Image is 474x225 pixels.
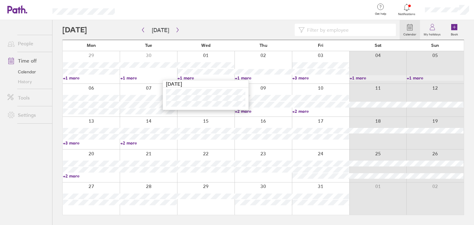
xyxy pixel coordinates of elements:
[177,75,234,81] a: +1 more
[63,140,120,146] a: +3 more
[400,20,420,40] a: Calendar
[63,173,120,179] a: +2 more
[147,25,174,35] button: [DATE]
[145,43,152,48] span: Tue
[447,31,462,36] label: Book
[201,43,210,48] span: Wed
[397,3,417,16] a: Notifications
[397,12,417,16] span: Notifications
[400,31,420,36] label: Calendar
[87,43,96,48] span: Mon
[2,55,52,67] a: Time off
[318,43,323,48] span: Fri
[431,43,439,48] span: Sun
[235,75,292,81] a: +1 more
[2,109,52,121] a: Settings
[420,20,444,40] a: My holidays
[292,108,349,114] a: +2 more
[2,37,52,50] a: People
[292,75,349,81] a: +3 more
[63,75,120,81] a: +1 more
[2,92,52,104] a: Tools
[305,24,392,36] input: Filter by employee
[235,108,292,114] a: +2 more
[2,77,52,87] a: History
[120,140,177,146] a: +2 more
[420,31,444,36] label: My holidays
[375,43,381,48] span: Sat
[120,75,177,81] a: +1 more
[371,12,391,16] span: Get help
[444,20,464,40] a: Book
[260,43,267,48] span: Thu
[2,67,52,77] a: Calendar
[407,75,464,81] a: +1 more
[350,75,406,81] a: +1 more
[163,80,248,88] div: [DATE]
